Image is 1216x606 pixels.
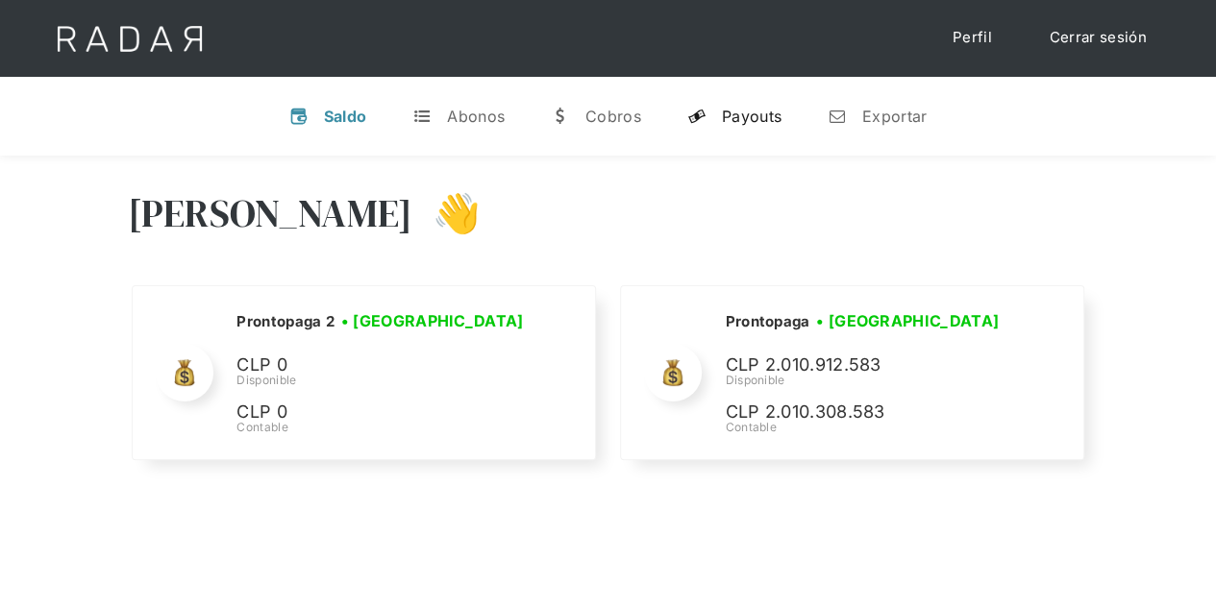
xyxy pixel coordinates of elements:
div: Cobros [585,107,641,126]
h3: 👋 [412,189,480,237]
a: Perfil [933,19,1011,57]
h3: • [GEOGRAPHIC_DATA] [341,309,524,332]
div: Contable [725,419,1013,436]
div: Contable [236,419,530,436]
h3: • [GEOGRAPHIC_DATA] [816,309,999,332]
h2: Prontopaga [725,312,809,331]
div: v [289,107,309,126]
div: t [412,107,432,126]
a: Cerrar sesión [1030,19,1166,57]
div: Exportar [862,107,927,126]
div: w [551,107,570,126]
div: Disponible [725,372,1013,389]
div: Disponible [236,372,530,389]
div: y [687,107,707,126]
div: Payouts [722,107,782,126]
p: CLP 2.010.912.583 [725,351,1013,379]
div: Abonos [447,107,505,126]
div: n [828,107,847,126]
p: CLP 0 [236,399,525,426]
h2: Prontopaga 2 [236,312,335,331]
div: Saldo [324,107,367,126]
p: CLP 2.010.308.583 [725,399,1013,426]
h3: [PERSON_NAME] [128,189,413,237]
p: CLP 0 [236,351,525,379]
